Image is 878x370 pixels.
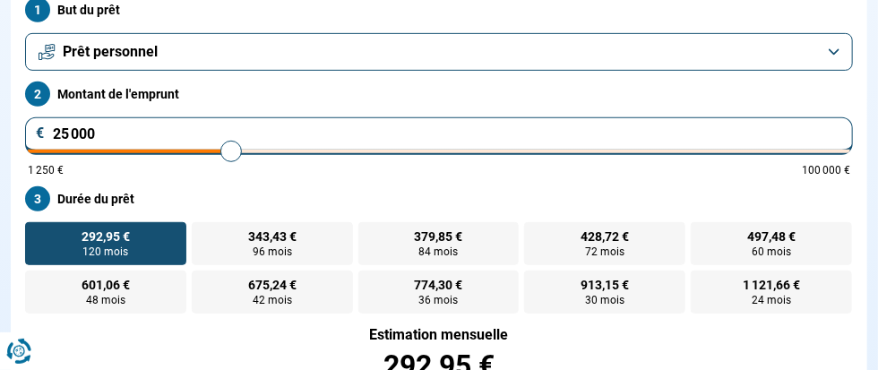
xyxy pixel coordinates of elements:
span: 343,43 € [248,230,297,243]
span: 36 mois [418,295,458,305]
span: 24 mois [752,295,791,305]
span: 774,30 € [414,279,462,291]
span: 428,72 € [581,230,629,243]
label: Durée du prêt [25,186,853,211]
span: 1 250 € [28,165,64,176]
span: 497,48 € [747,230,796,243]
span: 42 mois [253,295,292,305]
label: Montant de l'emprunt [25,82,853,107]
span: 913,15 € [581,279,629,291]
span: 675,24 € [248,279,297,291]
span: 30 mois [585,295,624,305]
span: 72 mois [585,246,624,257]
span: 60 mois [752,246,791,257]
span: 1 121,66 € [743,279,800,291]
span: 100 000 € [802,165,850,176]
span: 96 mois [253,246,292,257]
span: Prêt personnel [63,42,158,62]
span: € [36,126,45,141]
span: 48 mois [86,295,125,305]
span: 601,06 € [82,279,130,291]
button: Prêt personnel [25,33,853,71]
span: 84 mois [418,246,458,257]
span: 120 mois [82,246,128,257]
div: Estimation mensuelle [25,328,853,342]
span: 292,95 € [82,230,130,243]
span: 379,85 € [414,230,462,243]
